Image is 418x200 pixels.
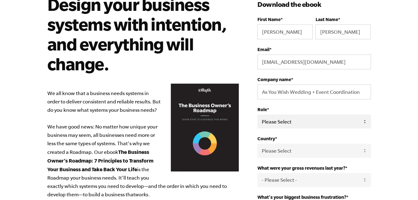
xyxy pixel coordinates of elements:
span: Company name [257,77,291,82]
p: We all know that a business needs systems in order to deliver consistent and reliable results. Bu... [47,89,239,199]
img: Business Owners Roadmap Cover [171,84,239,172]
em: works [135,192,148,197]
span: What's your biggest business frustration? [257,194,346,200]
span: Role [257,107,267,112]
b: The Business Owner’s Roadmap: 7 Principles to Transform Your Business and Take Back Your Life [47,149,153,172]
span: Country [257,136,275,141]
iframe: Chat Widget [387,170,418,200]
span: First Name [257,17,281,22]
span: What were your gross revenues last year? [257,165,345,171]
span: Last Name [316,17,338,22]
span: Email [257,47,269,52]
